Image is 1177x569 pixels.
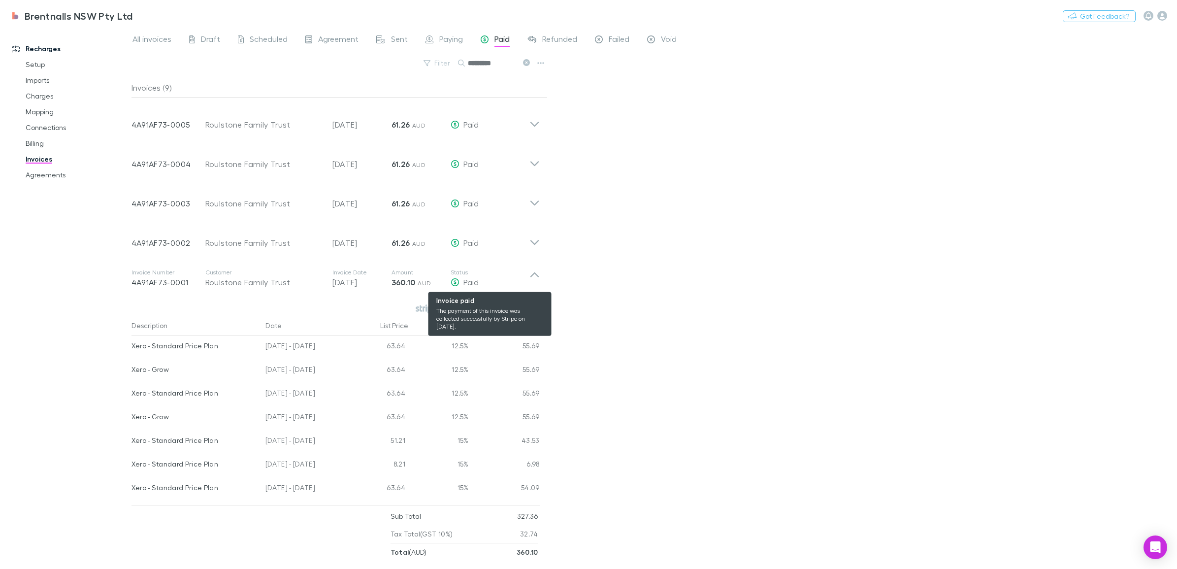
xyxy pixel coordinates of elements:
[262,430,350,454] div: [DATE] - [DATE]
[392,159,410,169] strong: 61.26
[451,268,529,276] p: Status
[419,57,456,69] button: Filter
[1144,536,1167,559] div: Open Intercom Messenger
[468,335,540,359] div: 55.69
[16,57,139,72] a: Setup
[463,120,479,129] span: Paid
[350,406,409,430] div: 63.64
[494,34,510,47] span: Paid
[262,359,350,383] div: [DATE] - [DATE]
[468,454,540,477] div: 6.98
[391,525,453,543] p: Tax Total (GST 10%)
[392,277,416,287] strong: 360.10
[318,34,359,47] span: Agreement
[131,268,205,276] p: Invoice Number
[124,219,548,259] div: 4A91AF73-0002Roulstone Family Trust[DATE]61.26 AUDPaid
[1063,10,1136,22] button: Got Feedback?
[350,477,409,501] div: 63.64
[124,140,548,180] div: 4A91AF73-0004Roulstone Family Trust[DATE]61.26 AUDPaid
[250,34,288,47] span: Scheduled
[350,335,409,359] div: 63.64
[391,507,422,525] p: Sub Total
[412,122,425,129] span: AUD
[205,276,323,288] div: Roulstone Family Trust
[517,548,538,556] strong: 360.10
[468,383,540,406] div: 55.69
[16,135,139,151] a: Billing
[391,548,409,556] strong: Total
[16,151,139,167] a: Invoices
[131,454,258,474] div: Xero - Standard Price Plan
[131,477,258,498] div: Xero - Standard Price Plan
[350,383,409,406] div: 63.64
[476,302,540,316] button: Refund Invoice
[262,335,350,359] div: [DATE] - [DATE]
[124,180,548,219] div: 4A91AF73-0003Roulstone Family Trust[DATE]61.26 AUDPaid
[468,430,540,454] div: 43.53
[520,525,538,543] p: 32.74
[350,359,409,383] div: 63.64
[463,238,479,247] span: Paid
[132,34,171,47] span: All invoices
[332,237,392,249] p: [DATE]
[391,543,427,561] p: ( AUD )
[463,159,479,168] span: Paid
[409,335,468,359] div: 12.5%
[332,276,392,288] p: [DATE]
[409,359,468,383] div: 12.5%
[409,477,468,501] div: 15%
[205,198,323,209] div: Roulstone Family Trust
[131,198,205,209] p: 4A91AF73-0003
[131,406,258,427] div: Xero - Grow
[412,201,425,208] span: AUD
[262,454,350,477] div: [DATE] - [DATE]
[131,158,205,170] p: 4A91AF73-0004
[131,383,258,403] div: Xero - Standard Price Plan
[517,507,538,525] p: 327.36
[131,359,258,380] div: Xero - Grow
[468,359,540,383] div: 55.69
[418,279,431,287] span: AUD
[439,34,463,47] span: Paying
[391,34,408,47] span: Sent
[392,268,451,276] p: Amount
[468,406,540,430] div: 55.69
[2,41,139,57] a: Recharges
[205,158,323,170] div: Roulstone Family Trust
[392,199,410,208] strong: 61.26
[205,268,323,276] p: Customer
[131,335,258,356] div: Xero - Standard Price Plan
[131,119,205,131] p: 4A91AF73-0005
[16,120,139,135] a: Connections
[463,277,479,287] span: Paid
[609,34,629,47] span: Failed
[131,237,205,249] p: 4A91AF73-0002
[412,240,425,247] span: AUD
[661,34,677,47] span: Void
[124,259,548,298] div: Invoice Number4A91AF73-0001CustomerRoulstone Family TrustInvoice Date[DATE]Amount360.10 AUDStatus
[409,383,468,406] div: 12.5%
[332,198,392,209] p: [DATE]
[16,72,139,88] a: Imports
[332,119,392,131] p: [DATE]
[392,120,410,130] strong: 61.26
[16,104,139,120] a: Mapping
[10,10,21,22] img: Brentnalls NSW Pty Ltd's Logo
[16,167,139,183] a: Agreements
[468,477,540,501] div: 54.09
[332,158,392,170] p: [DATE]
[350,430,409,454] div: 51.21
[131,430,258,451] div: Xero - Standard Price Plan
[463,199,479,208] span: Paid
[205,119,323,131] div: Roulstone Family Trust
[392,238,410,248] strong: 61.26
[131,276,205,288] p: 4A91AF73-0001
[409,430,468,454] div: 15%
[409,454,468,477] div: 15%
[350,454,409,477] div: 8.21
[16,88,139,104] a: Charges
[4,4,139,28] a: Brentnalls NSW Pty Ltd
[262,383,350,406] div: [DATE] - [DATE]
[262,406,350,430] div: [DATE] - [DATE]
[205,237,323,249] div: Roulstone Family Trust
